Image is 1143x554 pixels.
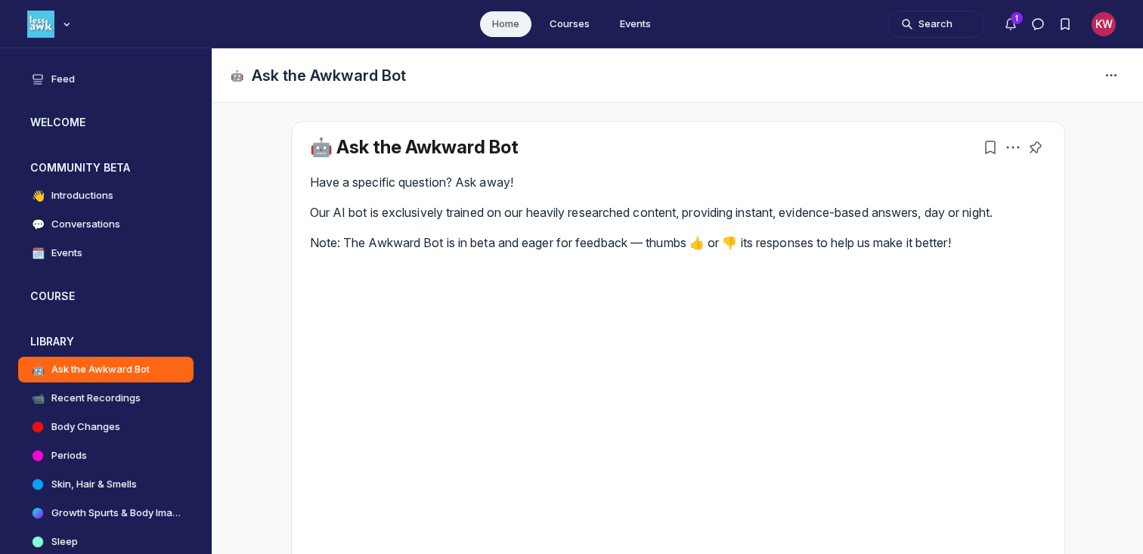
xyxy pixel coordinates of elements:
a: 🤖Ask the Awkward Bot [18,357,194,382]
h4: Conversations [51,217,120,232]
svg: Space settings [1102,67,1120,85]
button: Direct messages [1024,11,1052,38]
button: Search [887,11,984,38]
h3: LIBRARY [30,334,74,349]
h4: Sleep [51,534,78,549]
span: 👋 [30,188,45,203]
h4: Feed [51,72,75,87]
button: Notifications [997,11,1024,38]
button: Post actions [1002,137,1024,158]
h4: Skin, Hair & Smells [51,477,137,492]
h3: COURSE [30,289,75,304]
p: Have a specific question? Ask away! [310,173,1046,191]
a: 💬Conversations [18,212,194,237]
button: COMMUNITY BETACollapse space [18,156,194,180]
h4: Ask the Awkward Bot [51,362,150,377]
span: 💬 [30,217,45,232]
a: Periods [18,443,194,469]
button: User menu options [1092,12,1116,36]
button: COURSEExpand space [18,284,194,308]
h4: Introductions [51,188,113,203]
a: Courses [537,11,602,37]
h4: Periods [51,448,87,463]
span: 📹 [30,391,45,406]
button: Bookmarks [980,137,1001,158]
h3: WELCOME [30,115,85,130]
span: 🗓️ [30,246,45,261]
button: Bookmarks [1052,11,1079,38]
span: 🤖 [30,362,45,377]
h4: Body Changes [51,419,120,435]
a: Skin, Hair & Smells [18,472,194,497]
a: Events [608,11,663,37]
button: Space settings [1098,62,1125,89]
p: Note: The Awkward Bot is in beta and eager for feedback — thumbs 👍 or 👎 its responses to help us ... [310,234,1046,252]
a: Growth Spurts & Body Image [18,500,194,526]
a: Feed [18,67,194,92]
button: LIBRARYCollapse space [18,330,194,354]
h3: COMMUNITY BETA [30,160,130,175]
a: Body Changes [18,414,194,440]
div: KW [1092,12,1116,36]
h4: Events [51,246,82,261]
a: 👋Introductions [18,183,194,209]
h4: Growth Spurts & Body Image [51,506,181,521]
img: Less Awkward Hub logo [27,11,54,38]
p: Our AI bot is exclusively trained on our heavily researched content, providing instant, evidence-... [310,203,1046,221]
a: 🗓️Events [18,240,194,266]
h4: Recent Recordings [51,391,141,406]
a: 🤖 Ask the Awkward Bot [310,136,519,158]
h1: Ask the Awkward Bot [252,65,406,86]
button: WELCOMEExpand space [18,110,194,135]
span: 🤖 [231,68,246,83]
button: Less Awkward Hub logo [27,9,74,39]
a: Home [480,11,531,37]
a: 📹Recent Recordings [18,385,194,411]
header: Page Header [212,48,1143,103]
